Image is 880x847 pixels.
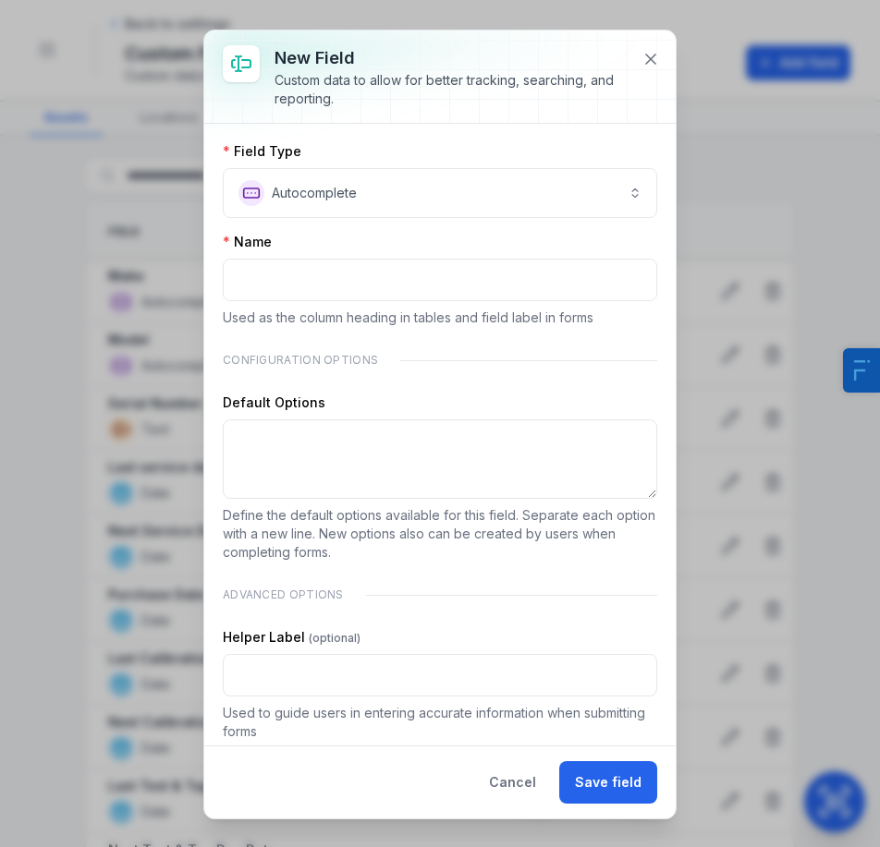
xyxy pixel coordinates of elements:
[223,168,657,218] button: Autocomplete
[559,761,657,804] button: Save field
[223,309,657,327] p: Used as the column heading in tables and field label in forms
[223,628,361,647] label: Helper Label
[275,45,628,71] h3: New field
[275,71,628,108] div: Custom data to allow for better tracking, searching, and reporting.
[223,142,301,161] label: Field Type
[223,506,657,562] p: Define the default options available for this field. Separate each option with a new line. New op...
[223,704,657,741] p: Used to guide users in entering accurate information when submitting forms
[223,419,657,499] textarea: :r9:-form-item-label
[473,761,552,804] button: Cancel
[223,342,657,379] div: Configuration Options
[223,576,657,613] div: Advanced Options
[223,654,657,696] input: :ra:-form-item-label
[223,393,325,412] label: Default Options
[223,259,657,301] input: :r8:-form-item-label
[223,233,272,251] label: Name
